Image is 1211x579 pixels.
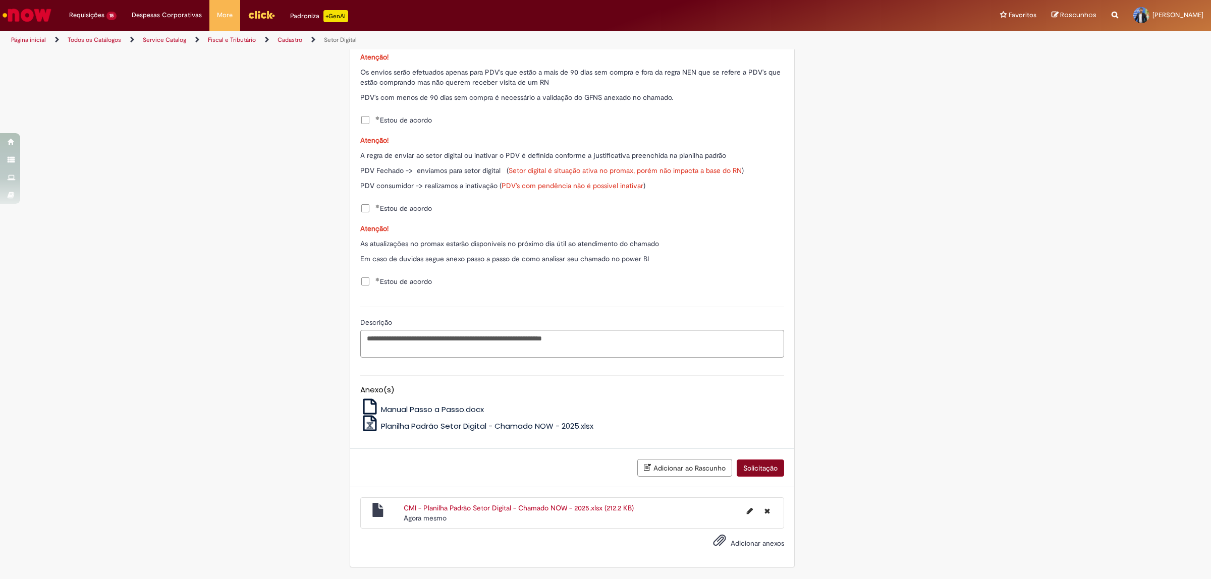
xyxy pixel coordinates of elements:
[758,503,776,519] button: Excluir CMI - Planilha Padrão Setor Digital - Chamado NOW - 2025.xlsx
[68,36,121,44] a: Todos os Catálogos
[731,539,784,548] span: Adicionar anexos
[741,503,759,519] button: Editar nome de arquivo CMI - Planilha Padrão Setor Digital - Chamado NOW - 2025.xlsx
[710,531,729,554] button: Adicionar anexos
[323,10,348,22] p: +GenAi
[1152,11,1203,19] span: [PERSON_NAME]
[502,181,643,190] span: PDV's com pendência não é possivel inativar
[360,254,784,264] p: Em caso de duvidas segue anexo passo a passo de como analisar seu chamado no power BI
[404,513,447,523] span: Agora mesmo
[509,166,742,175] span: Setor digital é situação ativa no promax, porém não impacta a base do RN
[248,7,275,22] img: click_logo_yellow_360x200.png
[8,31,800,49] ul: Trilhas de página
[360,421,594,431] a: Planilha Padrão Setor Digital - Chamado NOW - 2025.xlsx
[375,204,380,208] span: Obrigatório Preenchido
[1052,11,1096,20] a: Rascunhos
[360,150,784,160] p: A regra de enviar ao setor digital ou inativar o PDV é definida conforme a justificativa preenchi...
[208,36,256,44] a: Fiscal e Tributário
[11,36,46,44] a: Página inicial
[360,136,389,145] strong: Atenção!
[360,318,394,327] span: Descrição
[132,10,202,20] span: Despesas Corporativas
[375,277,380,281] span: Obrigatório Preenchido
[324,36,357,44] a: Setor Digital
[290,10,348,22] div: Padroniza
[360,181,784,191] p: PDV consumidor -> realizamos a inativação ( )
[360,52,389,62] span: Atenção!
[360,330,784,358] textarea: Descrição
[375,115,432,125] span: Estou de acordo
[69,10,104,20] span: Requisições
[360,92,784,102] p: PDV's com menos de 90 dias sem compra é necessário a validação do GFNS anexado no chamado.
[375,116,380,120] span: Obrigatório Preenchido
[360,67,784,87] p: Os envios serão efetuados apenas para PDV's que estão a mais de 90 dias sem compra e fora da regr...
[637,459,732,477] button: Adicionar ao Rascunho
[737,459,784,477] button: Solicitação
[360,404,484,415] a: Manual Passo a Passo.docx
[360,224,389,233] strong: Atenção!
[360,239,784,249] p: As atualizações no promax estarão disponíveis no próximo dia útil ao atendimento do chamado
[381,421,593,431] span: Planilha Padrão Setor Digital - Chamado NOW - 2025.xlsx
[1009,10,1036,20] span: Favoritos
[278,36,302,44] a: Cadastro
[360,165,784,176] p: PDV Fechado -> enviamos para setor digital ( )
[106,12,117,20] span: 15
[143,36,186,44] a: Service Catalog
[404,503,634,512] a: CMI - Planilha Padrão Setor Digital - Chamado NOW - 2025.xlsx (212.2 KB)
[1060,10,1096,20] span: Rascunhos
[360,386,784,394] h5: Anexo(s)
[404,513,447,523] time: 28/08/2025 14:37:03
[375,203,432,213] span: Estou de acordo
[217,10,233,20] span: More
[1,5,53,25] img: ServiceNow
[375,276,432,286] span: Estou de acordo
[381,404,484,415] span: Manual Passo a Passo.docx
